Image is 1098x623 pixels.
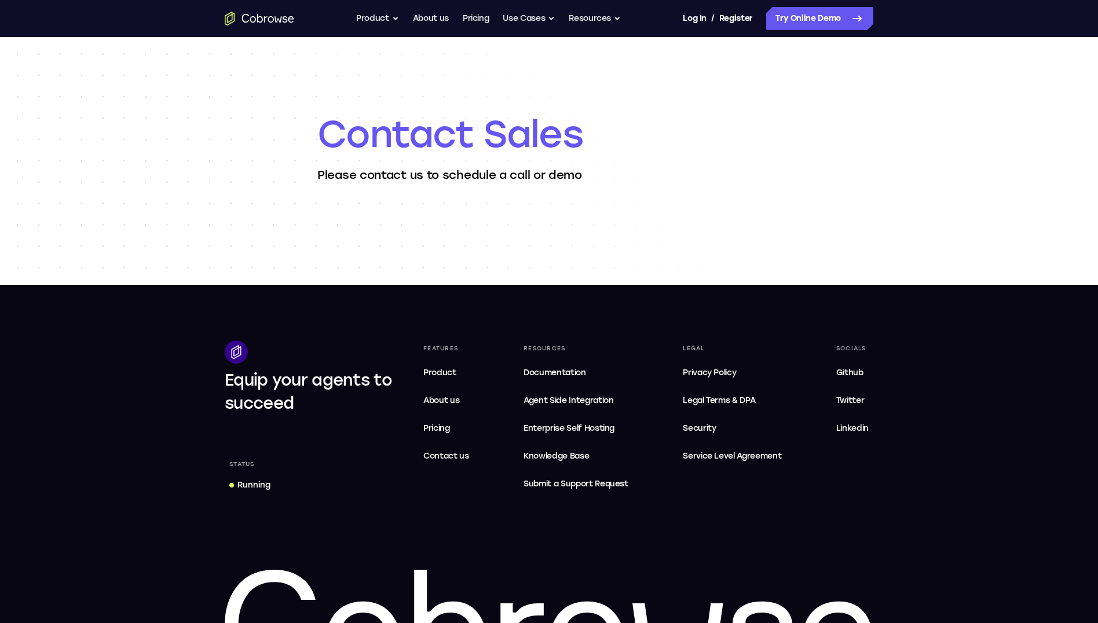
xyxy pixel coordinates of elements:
span: Enterprise Self Hosting [524,422,628,435]
span: Documentation [524,368,585,378]
a: Pricing [463,7,489,30]
span: Twitter [836,395,865,405]
a: About us [419,389,474,412]
a: Legal Terms & DPA [678,389,786,412]
a: About us [413,7,449,30]
span: Security [683,423,716,433]
a: Linkedin [832,417,873,440]
div: Resources [519,340,633,357]
span: Equip your agents to succeed [225,370,392,413]
span: Product [423,368,456,378]
a: Privacy Policy [678,361,786,384]
div: Running [237,479,270,491]
a: Agent Side Integration [519,389,633,412]
a: Github [832,361,873,384]
div: Legal [678,340,786,357]
span: Legal Terms & DPA [683,395,755,405]
a: Go to the home page [225,12,294,25]
button: Use Cases [503,7,555,30]
div: Status [225,456,259,472]
span: Contact us [423,451,469,461]
a: Try Online Demo [766,7,873,30]
span: Agent Side Integration [524,394,628,408]
p: Please contact us to schedule a call or demo [317,167,781,183]
span: Knowledge Base [524,451,589,461]
a: Twitter [832,389,873,412]
a: Enterprise Self Hosting [519,417,633,440]
h1: Contact Sales [317,111,781,157]
button: Product [356,7,399,30]
a: Register [719,7,753,30]
a: Running [225,475,275,496]
span: Pricing [423,423,450,433]
span: Github [836,368,863,378]
span: Privacy Policy [683,368,736,378]
a: Security [678,417,786,440]
span: Linkedin [836,423,869,433]
div: Socials [832,340,873,357]
span: Service Level Agreement [683,449,781,463]
a: Pricing [419,417,474,440]
a: Service Level Agreement [678,445,786,468]
a: Log In [683,7,706,30]
a: Documentation [519,361,633,384]
a: Contact us [419,445,474,468]
button: Resources [569,7,621,30]
a: Product [419,361,474,384]
span: / [711,12,715,25]
a: Knowledge Base [519,445,633,468]
span: About us [423,395,459,405]
span: Submit a Support Request [524,477,628,491]
a: Submit a Support Request [519,472,633,496]
div: Features [419,340,474,357]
